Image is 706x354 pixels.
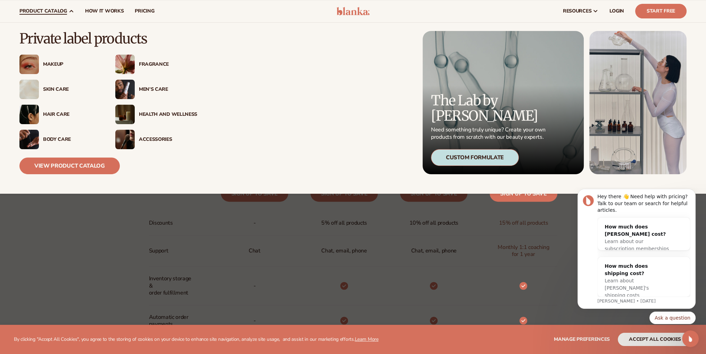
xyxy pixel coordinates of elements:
span: pricing [135,8,154,14]
div: Makeup [43,62,101,67]
button: Manage preferences [554,333,610,346]
a: Male holding moisturizer bottle. Men’s Care [115,80,197,99]
a: Pink blooming flower. Fragrance [115,55,197,74]
img: logo [337,7,369,15]
div: Men’s Care [139,87,197,92]
a: Female with makeup brush. Accessories [115,130,197,149]
span: resources [563,8,591,14]
a: Start Free [635,4,687,18]
div: Fragrance [139,62,197,67]
p: The Lab by [PERSON_NAME] [431,93,548,123]
img: Cream moisturizer swatch. [19,80,39,99]
a: Learn More [355,336,378,343]
span: Manage preferences [554,336,610,343]
img: Female with glitter eye makeup. [19,55,39,74]
img: Female in lab with equipment. [589,31,687,174]
p: Private label products [19,31,197,46]
span: LOGIN [609,8,624,14]
a: View Product Catalog [19,158,120,174]
a: Male hand applying moisturizer. Body Care [19,130,101,149]
img: Candles and incense on table. [115,105,135,124]
iframe: Intercom live chat [682,330,699,347]
div: Body Care [43,137,101,143]
a: Cream moisturizer swatch. Skin Care [19,80,101,99]
p: Need something truly unique? Create your own products from scratch with our beauty experts. [431,126,548,141]
span: 15% off all products [499,217,548,230]
a: Female with glitter eye makeup. Makeup [19,55,101,74]
img: Male hand applying moisturizer. [19,130,39,149]
span: product catalog [19,8,67,14]
div: Hair Care [43,112,101,118]
div: Health And Wellness [139,112,197,118]
span: Monthly 1:1 coaching for 1 year [495,241,551,261]
a: Microscopic product formula. The Lab by [PERSON_NAME] Need something truly unique? Create your ow... [423,31,584,174]
div: Skin Care [43,87,101,92]
div: Custom Formulate [431,149,519,166]
img: Pink blooming flower. [115,55,135,74]
a: Candles and incense on table. Health And Wellness [115,105,197,124]
img: Male holding moisturizer bottle. [115,80,135,99]
p: By clicking "Accept All Cookies", you agree to the storing of cookies on your device to enhance s... [14,337,379,343]
div: Accessories [139,137,197,143]
a: Female hair pulled back with clips. Hair Care [19,105,101,124]
iframe: Intercom notifications message [567,187,706,351]
img: Female with makeup brush. [115,130,135,149]
span: How It Works [85,8,124,14]
img: Female hair pulled back with clips. [19,105,39,124]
